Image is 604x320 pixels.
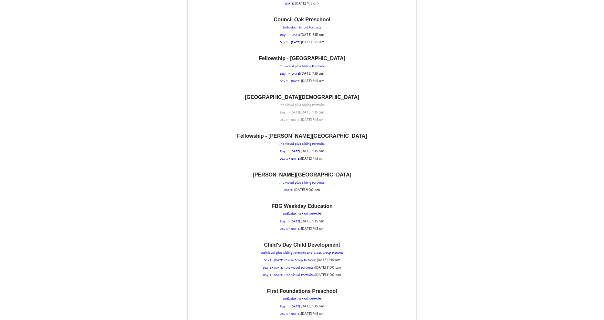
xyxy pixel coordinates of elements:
span: [DATE] 9:15 am [301,109,324,116]
span: [DATE] 8:00 am [315,264,341,271]
span: [DATE] 9:15 am [301,70,324,77]
span: [DATE] 9:15 am [301,303,324,310]
p: Individual School Portraits Day 1 - [DATE]: Day 2 - [DATE]: [191,289,413,318]
span: [DATE] 9:15 am [295,0,319,7]
span: [DATE] 9:15 am [301,218,324,225]
span: [DATE] 9:15 am [317,257,340,263]
font: Fellowship - [PERSON_NAME][GEOGRAPHIC_DATA] [237,133,367,139]
font: Council Oak Preschool [274,17,330,22]
span: [DATE] 9:15 am [301,148,324,155]
a: FBG Weekday Education Individual School PortraitsDay 1 - [DATE]:[DATE] 9:15 amDay 2 - [DATE]:[DAT... [191,204,413,233]
font: [PERSON_NAME][GEOGRAPHIC_DATA] [253,172,351,177]
span: [DATE] 9:15 am [301,226,325,232]
p: Individual School Portraits Day 1 - [DATE]: Day 2 - [DATE]: [191,204,413,233]
p: Individual plus Sibling Portraits [DATE]: [191,172,413,194]
span: [DATE] 9:00 am [294,187,320,193]
font: FBG Weekday Education [271,203,332,209]
span: [DATE] 9:15 am [301,311,325,317]
font: [GEOGRAPHIC_DATA][DEMOGRAPHIC_DATA] [245,94,359,100]
font: First Foundations Preschool [267,288,337,294]
span: [DATE] 9:15 am [301,32,324,38]
p: Individual School Portraits Day 1 - [DATE]: Day 2 - [DATE]: [191,17,413,46]
span: [DATE] 9:15 am [301,78,325,84]
a: Fellowship - [PERSON_NAME][GEOGRAPHIC_DATA] Individual plus Sibling PortraitsDay 1 - [DATE]:[DATE... [191,133,413,163]
span: [DATE] 9:15 am [301,155,325,162]
p: Individual plus Sibling Portraits and Class Group Pictures Day 1 - [DATE] (Class Group Pictures):... [191,242,413,279]
a: Council Oak Preschool Individual School PortraitsDay 1 - [DATE]:[DATE] 9:15 amDay 2 - [DATE]:[DAT... [191,17,413,46]
p: Individual plus Sibling Portraits Day 1 - [DATE]: Day 2 - [DATE]: [191,95,413,124]
a: [GEOGRAPHIC_DATA][DEMOGRAPHIC_DATA] Individual plus Sibling PortraitsDay 1 - [DATE]:[DATE] 9:15 a... [191,95,413,124]
span: [DATE] 9:15 am [301,39,325,46]
a: Fellowship - [GEOGRAPHIC_DATA] Individual plus Sibling PortraitsDay 1 - [DATE]:[DATE] 9:15 amDay ... [191,56,413,85]
a: Child's Day Child Development Individual plus Sibling Portraits and Class Group PicturesDay 1 - [... [191,242,413,279]
span: [DATE] 8:00 am [315,272,341,278]
font: Child's Day Child Development [264,242,340,248]
span: [DATE] 9:15 am [301,117,325,123]
font: Fellowship - [GEOGRAPHIC_DATA] [259,56,345,61]
p: Individual plus Sibling Portraits Day 1 - [DATE]: Day 2 - [DATE]: [191,56,413,85]
p: Individual plus Sibling Portraits Day 1 - [DATE]: Day 2 - [DATE]: [191,133,413,163]
a: First Foundations Preschool Individual School PortraitsDay 1 - [DATE]:[DATE] 9:15 amDay 2 - [DATE... [191,289,413,318]
a: [PERSON_NAME][GEOGRAPHIC_DATA] Individual plus Sibling Portraits[DATE]:[DATE] 9:00 am [191,172,413,194]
